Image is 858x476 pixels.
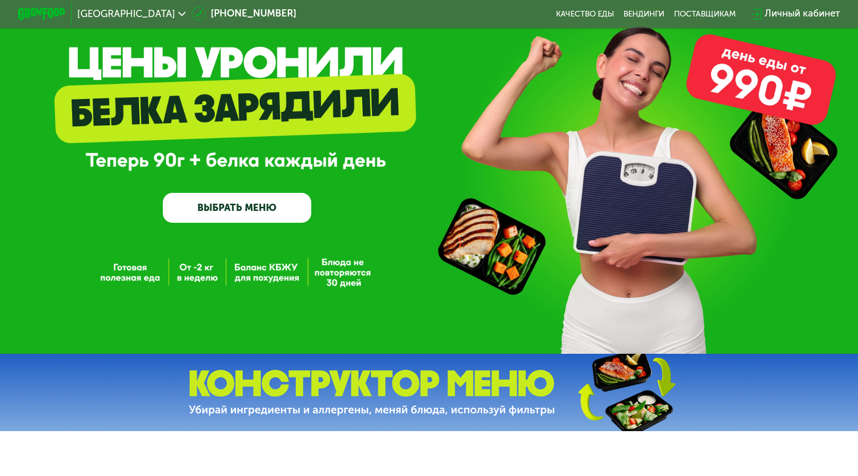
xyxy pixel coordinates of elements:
[765,7,840,21] div: Личный кабинет
[556,9,614,19] a: Качество еды
[674,9,736,19] div: поставщикам
[163,193,311,223] a: ВЫБРАТЬ МЕНЮ
[192,7,296,21] a: [PHONE_NUMBER]
[624,9,664,19] a: Вендинги
[77,9,175,19] span: [GEOGRAPHIC_DATA]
